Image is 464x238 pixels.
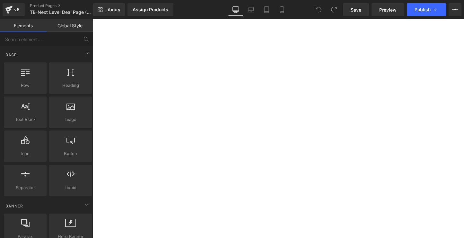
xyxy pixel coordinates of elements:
[415,7,431,12] span: Publish
[5,52,17,58] span: Base
[372,3,404,16] a: Preview
[6,184,45,191] span: Separator
[51,184,90,191] span: Liquid
[449,3,461,16] button: More
[274,3,290,16] a: Mobile
[6,82,45,89] span: Row
[243,3,259,16] a: Laptop
[351,6,361,13] span: Save
[13,5,21,14] div: v6
[6,150,45,157] span: Icon
[379,6,397,13] span: Preview
[133,7,168,12] div: Assign Products
[5,203,24,209] span: Banner
[407,3,446,16] button: Publish
[51,150,90,157] span: Button
[30,3,104,8] a: Product Pages
[3,3,25,16] a: v6
[93,3,125,16] a: New Library
[312,3,325,16] button: Undo
[6,116,45,123] span: Text Block
[51,82,90,89] span: Heading
[105,7,120,13] span: Library
[51,116,90,123] span: Image
[228,3,243,16] a: Desktop
[259,3,274,16] a: Tablet
[328,3,340,16] button: Redo
[30,10,92,15] span: TB-Next Level Deal Page (3 and 6 month bundles)
[47,19,93,32] a: Global Style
